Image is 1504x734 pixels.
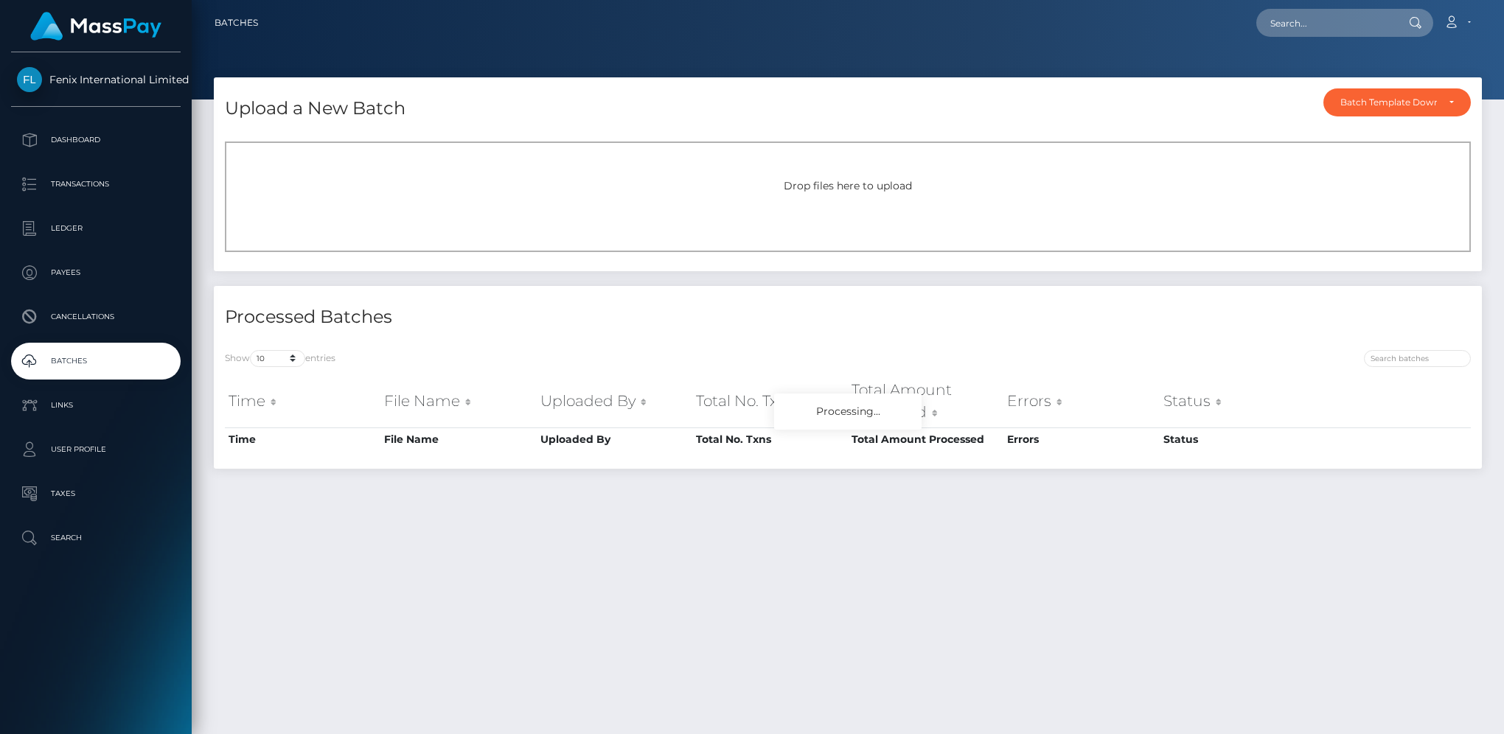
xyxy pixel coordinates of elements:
p: Taxes [17,483,175,505]
th: File Name [380,427,536,451]
p: Batches [17,350,175,372]
p: User Profile [17,438,175,461]
th: Total No. Txns [692,375,848,427]
th: Total Amount Processed [848,427,1003,451]
div: Batch Template Download [1340,97,1437,108]
a: Cancellations [11,298,181,335]
th: Status [1160,427,1315,451]
p: Transactions [17,173,175,195]
select: Showentries [250,350,305,367]
a: Batches [215,7,258,38]
img: Fenix International Limited [17,67,42,92]
h4: Upload a New Batch [225,96,405,122]
a: Links [11,387,181,424]
p: Cancellations [17,306,175,328]
a: Taxes [11,475,181,512]
span: Fenix International Limited [11,73,181,86]
th: Total No. Txns [692,427,848,451]
a: Payees [11,254,181,291]
p: Payees [17,262,175,284]
span: Drop files here to upload [784,179,912,192]
a: Search [11,520,181,556]
input: Search batches [1364,350,1471,367]
h4: Processed Batches [225,304,837,330]
a: Dashboard [11,122,181,158]
a: Transactions [11,166,181,203]
label: Show entries [225,350,335,367]
a: Batches [11,343,181,380]
th: Status [1160,375,1315,427]
p: Links [17,394,175,416]
th: Total Amount Processed [848,375,1003,427]
p: Dashboard [17,129,175,151]
a: Ledger [11,210,181,247]
th: File Name [380,375,536,427]
img: MassPay Logo [30,12,161,41]
a: User Profile [11,431,181,468]
p: Search [17,527,175,549]
div: Processing... [774,394,922,430]
th: Time [225,375,380,427]
p: Ledger [17,217,175,240]
input: Search... [1256,9,1395,37]
th: Errors [1003,427,1159,451]
th: Uploaded By [537,427,692,451]
th: Uploaded By [537,375,692,427]
button: Batch Template Download [1323,88,1471,116]
th: Errors [1003,375,1159,427]
th: Time [225,427,380,451]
